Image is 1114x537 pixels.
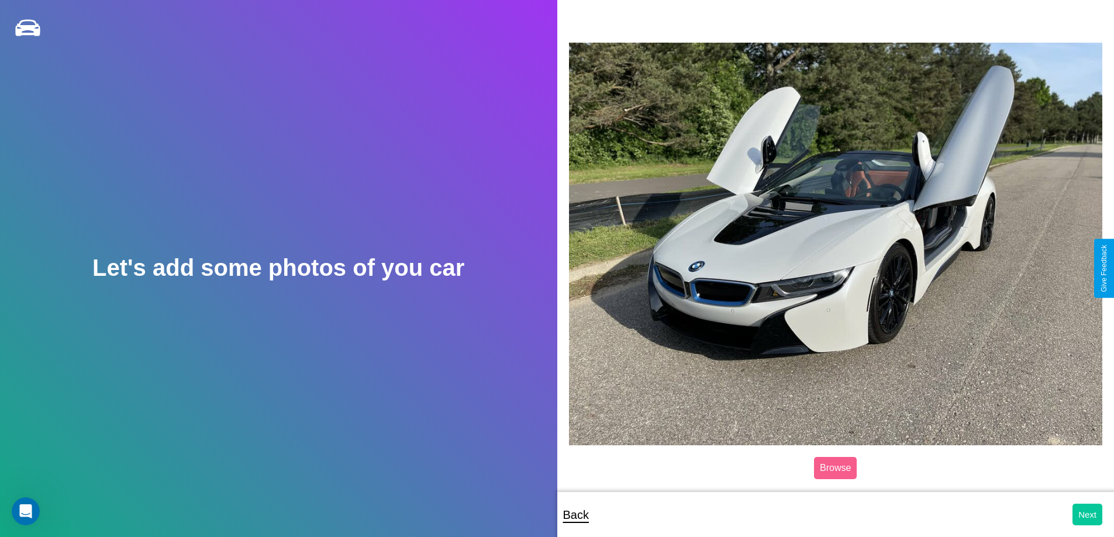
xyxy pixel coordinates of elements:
p: Back [563,504,589,525]
button: Next [1072,504,1102,525]
h2: Let's add some photos of you car [92,255,464,281]
iframe: Intercom live chat [12,497,40,525]
img: posted [569,43,1103,445]
label: Browse [814,457,857,479]
div: Give Feedback [1100,245,1108,292]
